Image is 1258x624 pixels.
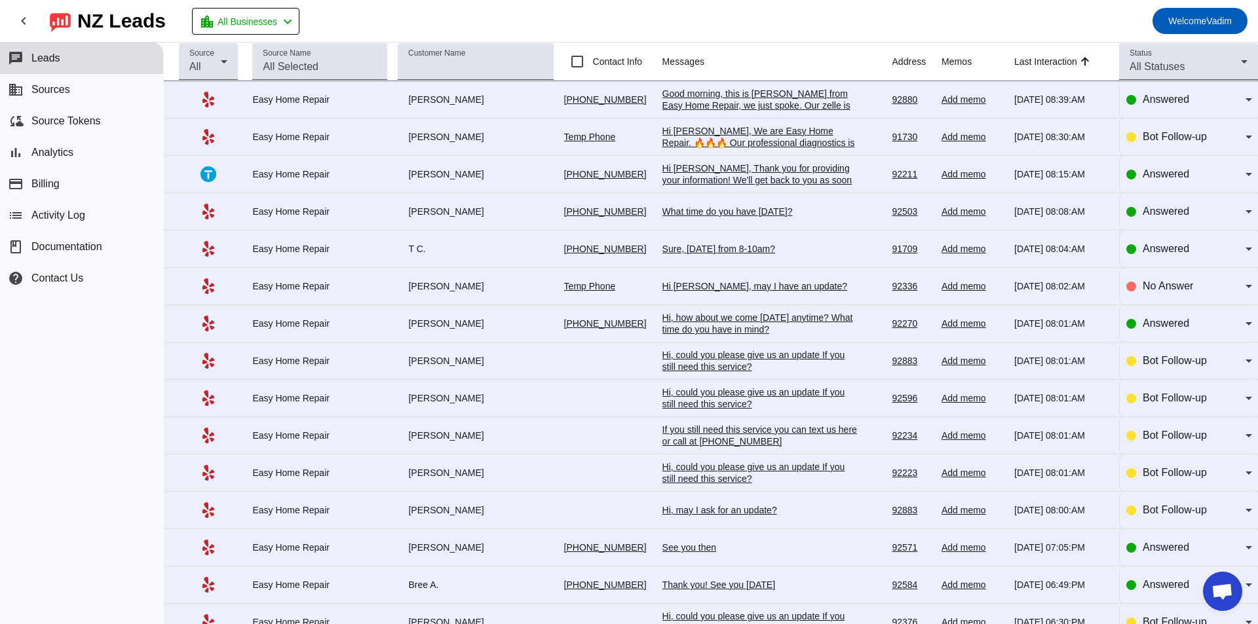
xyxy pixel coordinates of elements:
[31,52,60,64] span: Leads
[942,243,1004,255] div: Add memo
[1203,572,1242,611] div: Open chat
[200,465,216,481] mat-icon: Yelp
[1143,131,1207,142] span: Bot Follow-up
[1168,12,1232,30] span: Vadim
[1014,131,1109,143] div: [DATE] 08:30:AM
[77,12,166,30] div: NZ Leads
[892,168,931,180] div: 92211
[189,61,201,72] span: All
[200,129,216,145] mat-icon: Yelp
[942,579,1004,591] div: Add memo
[662,461,859,485] div: Hi, could you please give us an update If you still need this service?​
[1143,541,1189,553] span: Answered
[1143,430,1207,441] span: Bot Follow-up
[398,579,553,591] div: Bree A.
[564,318,647,329] a: [PHONE_NUMBER]
[252,243,387,255] div: Easy Home Repair
[892,504,931,516] div: 92883
[252,579,387,591] div: Easy Home Repair
[892,243,931,255] div: 91709
[200,166,216,182] mat-icon: Thumbtack
[662,206,859,217] div: What time do you have [DATE]?
[398,131,553,143] div: [PERSON_NAME]
[8,145,24,160] mat-icon: bar_chart
[892,206,931,217] div: 92503
[564,542,647,553] a: [PHONE_NUMBER]
[942,392,1004,404] div: Add memo
[8,50,24,66] mat-icon: chat
[564,169,647,179] a: [PHONE_NUMBER]
[16,13,31,29] mat-icon: chevron_left
[200,353,216,369] mat-icon: Yelp
[1014,467,1109,479] div: [DATE] 08:01:AM
[200,540,216,555] mat-icon: Yelp
[200,316,216,331] mat-icon: Yelp
[252,430,387,441] div: Easy Home Repair
[1014,206,1109,217] div: [DATE] 08:08:AM
[252,541,387,553] div: Easy Home Repair
[942,43,1014,81] th: Memos
[564,206,647,217] a: [PHONE_NUMBER]
[200,428,216,443] mat-icon: Yelp
[564,281,616,291] a: Temp Phone
[942,430,1004,441] div: Add memo
[1130,61,1185,72] span: All Statuses
[8,208,24,223] mat-icon: list
[1143,94,1189,105] span: Answered
[398,392,553,404] div: [PERSON_NAME]
[398,318,553,329] div: [PERSON_NAME]
[252,355,387,367] div: Easy Home Repair
[1143,504,1207,515] span: Bot Follow-up
[892,318,931,329] div: 92270
[1143,206,1189,217] span: Answered
[31,84,70,96] span: Sources
[252,94,387,105] div: Easy Home Repair
[1143,243,1189,254] span: Answered
[408,49,465,58] mat-label: Customer Name
[942,206,1004,217] div: Add memo
[8,82,24,98] mat-icon: business
[1168,16,1206,26] span: Welcome
[280,14,295,29] mat-icon: chevron_left
[1130,49,1152,58] mat-label: Status
[31,272,83,284] span: Contact Us
[564,579,647,590] a: [PHONE_NUMBER]
[189,49,214,58] mat-label: Source
[252,467,387,479] div: Easy Home Repair
[31,178,60,190] span: Billing
[8,113,24,129] mat-icon: cloud_sync
[1143,579,1189,590] span: Answered
[892,392,931,404] div: 92596
[200,241,216,257] mat-icon: Yelp
[200,502,216,518] mat-icon: Yelp
[892,541,931,553] div: 92571
[31,147,73,158] span: Analytics
[398,280,553,292] div: [PERSON_NAME]
[1014,504,1109,516] div: [DATE] 08:00:AM
[1143,355,1207,366] span: Bot Follow-up
[252,318,387,329] div: Easy Home Repair
[1014,541,1109,553] div: [DATE] 07:05:PM
[662,280,859,292] div: Hi [PERSON_NAME], may I have an update?​
[398,541,553,553] div: [PERSON_NAME]
[398,467,553,479] div: [PERSON_NAME]
[31,241,102,253] span: Documentation
[398,243,553,255] div: T C.
[192,8,299,35] button: All Businesses
[662,88,859,147] div: Good morning, this is [PERSON_NAME] from Easy Home Repair, we just spoke. Our zelle is [EMAIL_ADD...
[218,12,277,31] span: All Businesses
[662,312,859,335] div: Hi, how about we come [DATE] anytime? What time do you have in mind?
[263,49,311,58] mat-label: Source Name
[1143,467,1207,478] span: Bot Follow-up
[892,43,942,81] th: Address
[199,14,215,29] mat-icon: location_city
[1153,8,1248,34] button: WelcomeVadim
[200,204,216,219] mat-icon: Yelp
[942,467,1004,479] div: Add memo
[252,131,387,143] div: Easy Home Repair
[892,94,931,105] div: 92880
[662,162,859,198] div: Hi [PERSON_NAME], Thank you for providing your information! We'll get back to you as soon as poss...
[662,579,859,591] div: Thank you! See you [DATE]
[1143,318,1189,329] span: Answered
[8,270,24,286] mat-icon: help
